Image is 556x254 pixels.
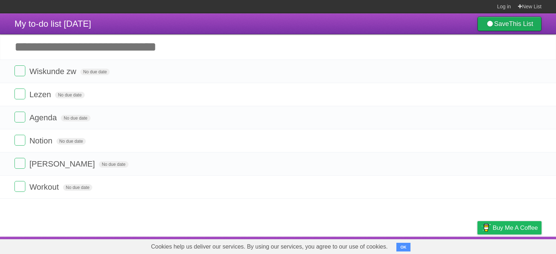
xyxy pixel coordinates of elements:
[509,20,533,27] b: This List
[405,238,434,252] a: Developers
[381,238,396,252] a: About
[443,238,459,252] a: Terms
[63,184,92,191] span: No due date
[493,221,538,234] span: Buy me a coffee
[29,159,97,168] span: [PERSON_NAME]
[29,90,53,99] span: Lezen
[144,240,395,254] span: Cookies help us deliver our services. By using our services, you agree to our use of cookies.
[481,221,491,234] img: Buy me a coffee
[29,136,54,145] span: Notion
[14,158,25,169] label: Done
[14,65,25,76] label: Done
[99,161,128,168] span: No due date
[396,243,410,251] button: OK
[80,69,110,75] span: No due date
[29,113,59,122] span: Agenda
[477,17,542,31] a: SaveThis List
[61,115,90,121] span: No due date
[29,182,61,191] span: Workout
[496,238,542,252] a: Suggest a feature
[14,19,91,29] span: My to-do list [DATE]
[56,138,86,145] span: No due date
[29,67,78,76] span: Wiskunde zw
[14,181,25,192] label: Done
[477,221,542,234] a: Buy me a coffee
[14,135,25,146] label: Done
[14,112,25,122] label: Done
[55,92,84,98] span: No due date
[14,89,25,99] label: Done
[468,238,487,252] a: Privacy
